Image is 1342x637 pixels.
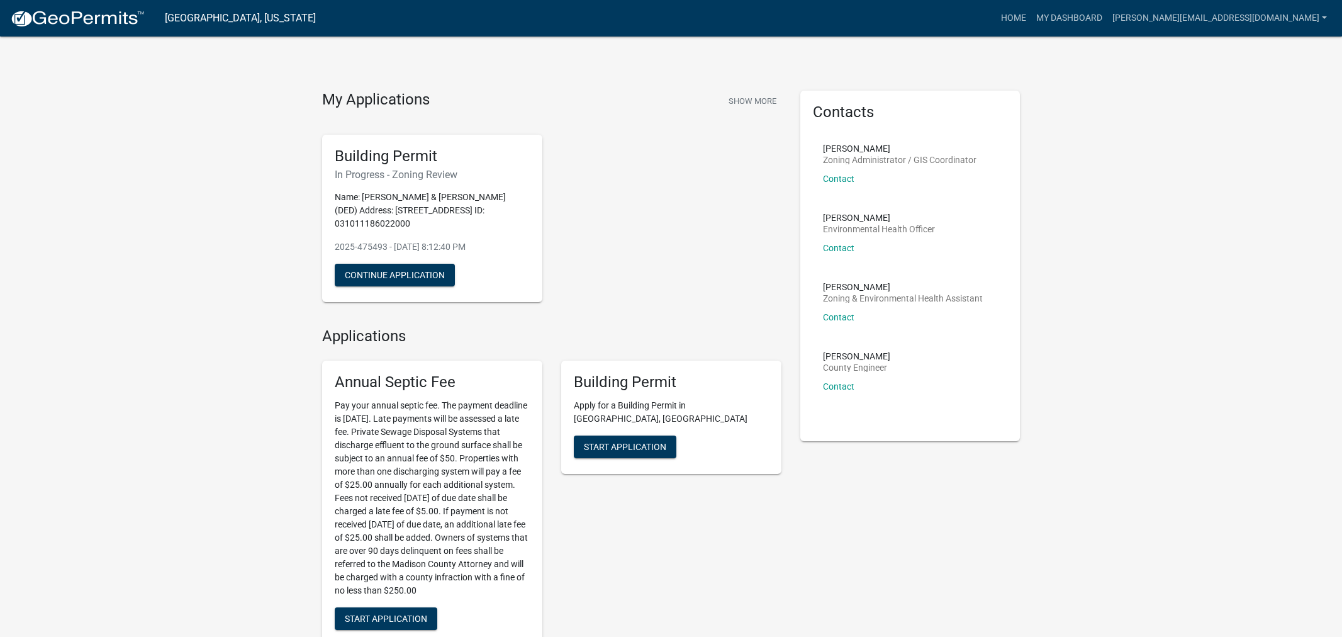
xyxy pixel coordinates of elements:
p: [PERSON_NAME] [823,213,935,222]
span: Start Application [345,614,427,624]
p: [PERSON_NAME] [823,144,976,153]
a: Contact [823,243,854,253]
span: Start Application [584,442,666,452]
p: Name: [PERSON_NAME] & [PERSON_NAME] (DED) Address: [STREET_ADDRESS] ID: 031011186022000 [335,191,530,230]
p: Zoning Administrator / GIS Coordinator [823,155,976,164]
a: Contact [823,381,854,392]
button: Show More [724,91,781,111]
h5: Annual Septic Fee [335,373,530,392]
h5: Building Permit [574,373,769,392]
h4: My Applications [322,91,430,110]
a: [PERSON_NAME][EMAIL_ADDRESS][DOMAIN_NAME] [1107,6,1332,30]
h5: Building Permit [335,147,530,166]
a: Contact [823,312,854,322]
h4: Applications [322,327,781,346]
a: [GEOGRAPHIC_DATA], [US_STATE] [165,8,316,29]
p: Zoning & Environmental Health Assistant [823,294,983,303]
button: Start Application [335,607,437,630]
p: County Engineer [823,363,890,372]
p: 2025-475493 - [DATE] 8:12:40 PM [335,240,530,254]
a: Contact [823,174,854,184]
button: Continue Application [335,264,455,286]
h6: In Progress - Zoning Review [335,169,530,181]
button: Start Application [574,436,676,458]
p: Apply for a Building Permit in [GEOGRAPHIC_DATA], [GEOGRAPHIC_DATA] [574,399,769,426]
p: [PERSON_NAME] [823,352,890,361]
a: My Dashboard [1031,6,1107,30]
h5: Contacts [813,103,1008,121]
p: Pay your annual septic fee. The payment deadline is [DATE]. Late payments will be assessed a late... [335,399,530,597]
p: [PERSON_NAME] [823,283,983,291]
p: Environmental Health Officer [823,225,935,234]
a: Home [996,6,1031,30]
